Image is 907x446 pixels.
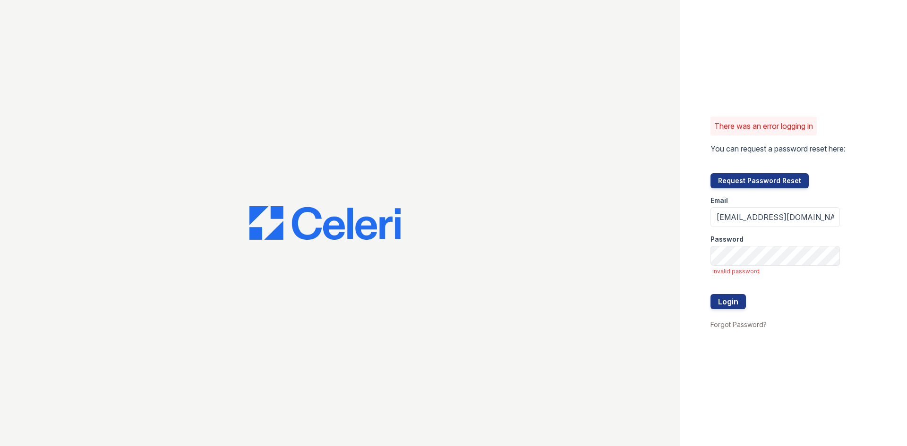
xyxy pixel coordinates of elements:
[710,235,744,244] label: Password
[710,173,809,188] button: Request Password Reset
[710,143,846,154] p: You can request a password reset here:
[710,196,728,205] label: Email
[710,320,767,328] a: Forgot Password?
[712,268,840,275] span: invalid password
[249,206,401,240] img: CE_Logo_Blue-a8612792a0a2168367f1c8372b55b34899dd931a85d93a1a3d3e32e68fde9ad4.png
[714,120,813,132] p: There was an error logging in
[710,294,746,309] button: Login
